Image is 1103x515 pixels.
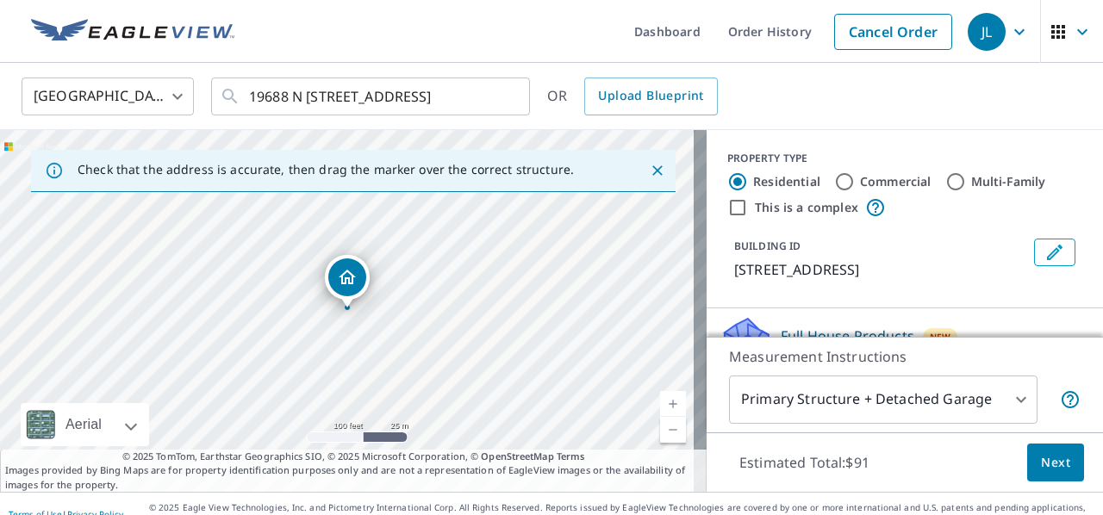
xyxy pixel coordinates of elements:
span: © 2025 TomTom, Earthstar Geographics SIO, © 2025 Microsoft Corporation, © [122,450,585,464]
div: Dropped pin, building 1, Residential property, 19668 N 2810 Rd Kingfisher, OK 73750 [325,255,370,308]
button: Edit building 1 [1034,239,1075,266]
div: Full House ProductsNewFull House™ with Regular Delivery [720,315,1089,382]
a: OpenStreetMap [481,450,553,462]
div: Aerial [21,403,149,446]
div: [GEOGRAPHIC_DATA] [22,72,194,121]
a: Upload Blueprint [584,78,717,115]
a: Current Level 18, Zoom Out [660,417,686,443]
button: Next [1027,444,1084,482]
label: This is a complex [755,199,858,216]
p: Estimated Total: $91 [726,444,883,481]
div: OR [547,78,718,115]
img: EV Logo [31,19,234,45]
span: Next [1041,452,1070,474]
p: BUILDING ID [734,239,801,253]
p: [STREET_ADDRESS] [734,259,1027,280]
div: PROPERTY TYPE [727,151,1082,166]
p: Check that the address is accurate, then drag the marker over the correct structure. [78,162,574,177]
label: Residential [753,173,820,190]
a: Current Level 18, Zoom In [660,391,686,417]
label: Commercial [860,173,932,190]
a: Terms [557,450,585,462]
p: Measurement Instructions [729,346,1081,367]
label: Multi-Family [971,173,1046,190]
a: Cancel Order [834,14,952,50]
div: Aerial [60,403,107,446]
span: Your report will include the primary structure and a detached garage if one exists. [1060,389,1081,410]
div: Primary Structure + Detached Garage [729,375,1038,424]
span: New [930,330,951,344]
input: Search by address or latitude-longitude [249,72,495,121]
p: Full House Products [781,326,914,346]
span: Upload Blueprint [598,85,703,107]
div: JL [968,13,1006,51]
button: Close [646,159,669,182]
